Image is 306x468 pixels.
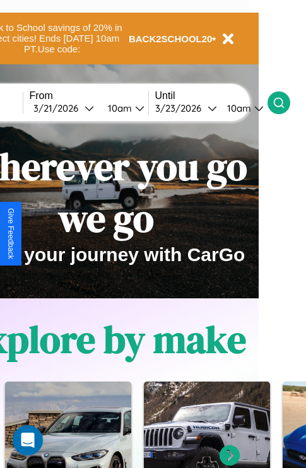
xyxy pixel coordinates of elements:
div: 3 / 23 / 2026 [155,102,208,114]
label: Until [155,90,268,102]
button: 10am [217,102,268,115]
button: 3/21/2026 [30,102,98,115]
label: From [30,90,148,102]
div: 3 / 21 / 2026 [33,102,85,114]
div: 10am [102,102,135,114]
div: Open Intercom Messenger [13,425,43,455]
b: BACK2SCHOOL20 [129,33,213,44]
div: Give Feedback [6,208,15,259]
div: 10am [221,102,254,114]
button: 10am [98,102,148,115]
